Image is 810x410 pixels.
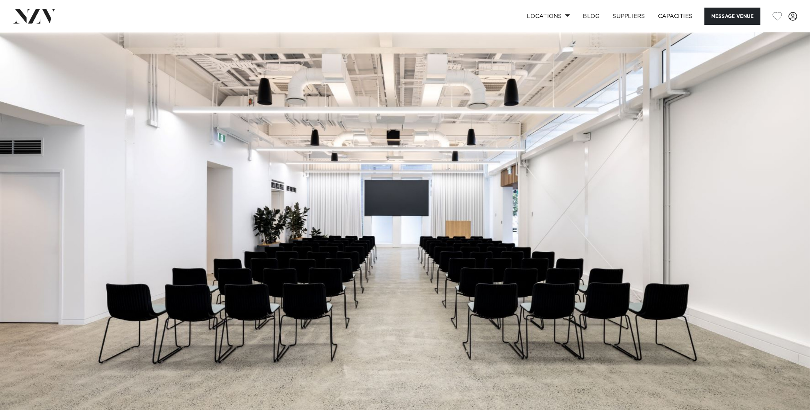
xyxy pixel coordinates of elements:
button: Message Venue [704,8,760,25]
img: nzv-logo.png [13,9,56,23]
a: Capacities [652,8,699,25]
a: SUPPLIERS [606,8,651,25]
a: BLOG [576,8,606,25]
a: Locations [520,8,576,25]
